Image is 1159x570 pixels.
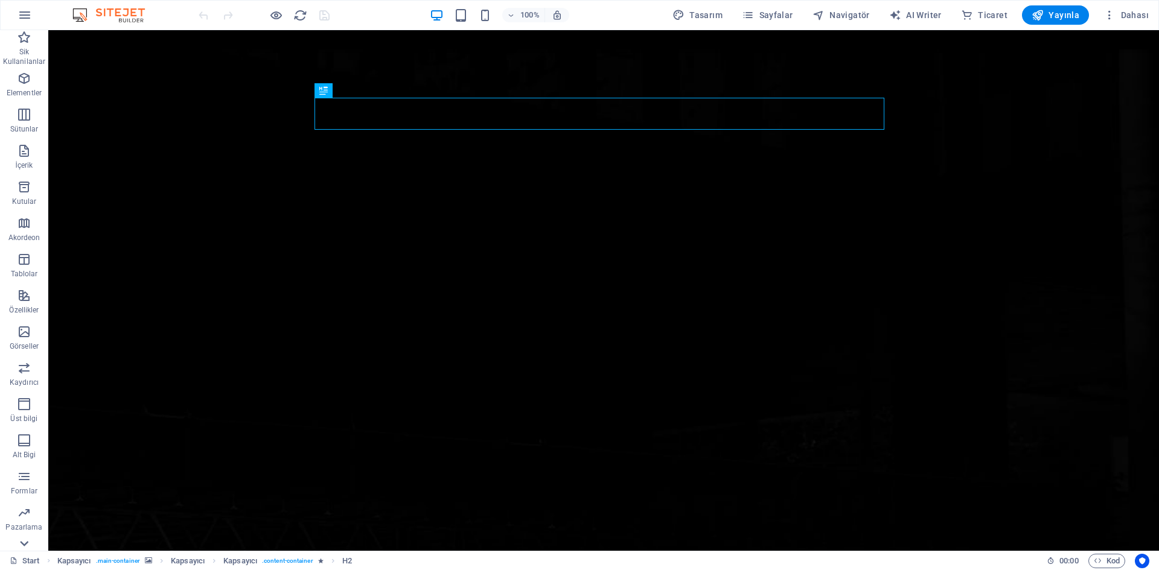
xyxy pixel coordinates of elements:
[956,5,1012,25] button: Ticaret
[1032,9,1079,21] span: Yayınla
[961,9,1007,21] span: Ticaret
[7,88,42,98] p: Elementler
[552,10,563,21] i: Yeniden boyutlandırmada yakınlaştırma düzeyini seçilen cihaza uyacak şekilde otomatik olarak ayarla.
[9,305,39,315] p: Özellikler
[668,5,727,25] button: Tasarım
[884,5,947,25] button: AI Writer
[808,5,875,25] button: Navigatör
[171,554,205,568] span: Seçmek için tıkla. Düzenlemek için çift tıkla
[262,554,313,568] span: . content-container
[502,8,545,22] button: 100%
[1022,5,1089,25] button: Yayınla
[57,554,352,568] nav: breadcrumb
[813,9,870,21] span: Navigatör
[269,8,283,22] button: Ön izleme modundan çıkıp düzenlemeye devam etmek için buraya tıklayın
[10,341,39,351] p: Görseller
[10,414,37,423] p: Üst bilgi
[10,378,39,387] p: Kaydırıcı
[11,486,37,496] p: Formlar
[10,554,40,568] a: Seçimi iptal etmek için tıkla. Sayfaları açmak için çift tıkla
[742,9,793,21] span: Sayfalar
[96,554,140,568] span: . main-container
[1099,5,1154,25] button: Dahası
[223,554,257,568] span: Seçmek için tıkla. Düzenlemek için çift tıkla
[737,5,798,25] button: Sayfalar
[145,557,152,564] i: Bu element, arka plan içeriyor
[318,557,324,564] i: Element bir animasyon içeriyor
[15,160,33,170] p: İçerik
[13,450,36,460] p: Alt Bigi
[889,9,942,21] span: AI Writer
[1059,554,1078,568] span: 00 00
[1068,556,1070,565] span: :
[668,5,727,25] div: Tasarım (Ctrl+Alt+Y)
[1135,554,1149,568] button: Usercentrics
[293,8,307,22] i: Sayfayı yeniden yükleyin
[69,8,160,22] img: Editor Logo
[1103,9,1149,21] span: Dahası
[8,233,40,242] p: Akordeon
[1094,554,1120,568] span: Kod
[293,8,307,22] button: reload
[12,197,37,206] p: Kutular
[342,554,352,568] span: Seçmek için tıkla. Düzenlemek için çift tıkla
[57,554,91,568] span: Seçmek için tıkla. Düzenlemek için çift tıkla
[672,9,723,21] span: Tasarım
[520,8,540,22] h6: 100%
[11,269,38,279] p: Tablolar
[1088,554,1125,568] button: Kod
[5,522,42,532] p: Pazarlama
[10,124,39,134] p: Sütunlar
[1047,554,1079,568] h6: Oturum süresi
